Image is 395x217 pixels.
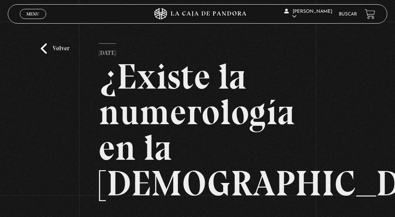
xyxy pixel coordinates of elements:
a: Volver [41,43,69,54]
a: View your shopping cart [365,9,375,19]
a: Buscar [339,12,357,17]
span: Menu [26,12,39,16]
span: [PERSON_NAME] [284,9,332,19]
p: [DATE] [99,43,116,59]
h2: ¿Existe la numerología en la [DEMOGRAPHIC_DATA]? [99,59,296,201]
span: Cerrar [24,18,42,24]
